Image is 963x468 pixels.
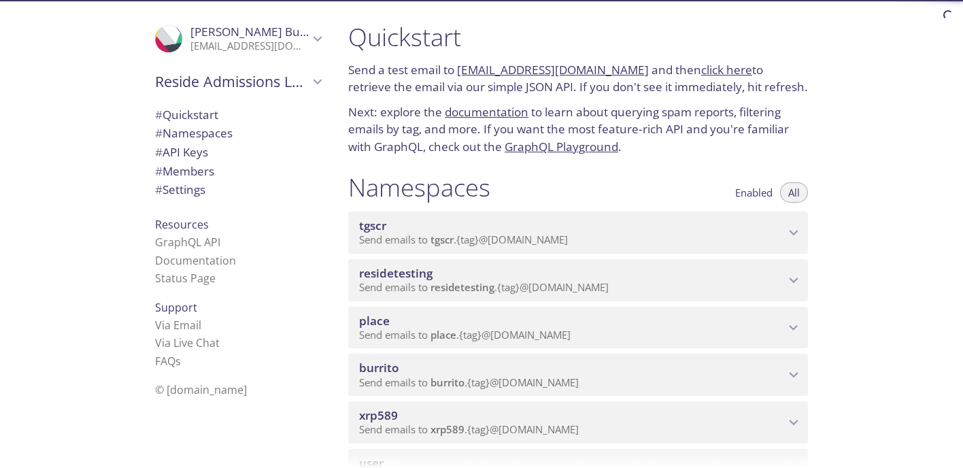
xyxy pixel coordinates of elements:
[727,182,781,203] button: Enabled
[359,218,386,233] span: tgscr
[359,233,568,246] span: Send emails to . {tag} @[DOMAIN_NAME]
[155,163,214,179] span: Members
[348,401,808,444] div: xrp589 namespace
[505,139,618,154] a: GraphQL Playground
[144,124,332,143] div: Namespaces
[445,104,528,120] a: documentation
[348,259,808,301] div: residetesting namespace
[348,22,808,52] h1: Quickstart
[155,354,181,369] a: FAQ
[155,107,163,122] span: #
[359,407,398,423] span: xrp589
[155,253,236,268] a: Documentation
[155,125,233,141] span: Namespaces
[190,39,309,53] p: [EMAIL_ADDRESS][DOMAIN_NAME]
[155,271,216,286] a: Status Page
[359,360,399,375] span: burrito
[359,375,579,389] span: Send emails to . {tag} @[DOMAIN_NAME]
[359,422,579,436] span: Send emails to . {tag} @[DOMAIN_NAME]
[144,16,332,61] div: Viktor Bukovetskiy
[155,318,201,333] a: Via Email
[348,307,808,349] div: place namespace
[430,375,464,389] span: burrito
[155,300,197,315] span: Support
[430,328,456,341] span: place
[430,233,454,246] span: tgscr
[701,62,752,78] a: click here
[348,212,808,254] div: tgscr namespace
[780,182,808,203] button: All
[190,24,350,39] span: [PERSON_NAME] Bukovetskiy
[144,180,332,199] div: Team Settings
[144,143,332,162] div: API Keys
[359,280,609,294] span: Send emails to . {tag} @[DOMAIN_NAME]
[175,354,181,369] span: s
[155,163,163,179] span: #
[457,62,649,78] a: [EMAIL_ADDRESS][DOMAIN_NAME]
[348,354,808,396] div: burrito namespace
[155,144,163,160] span: #
[155,182,205,197] span: Settings
[348,103,808,156] p: Next: explore the to learn about querying spam reports, filtering emails by tag, and more. If you...
[155,335,220,350] a: Via Live Chat
[348,172,490,203] h1: Namespaces
[155,182,163,197] span: #
[155,235,220,250] a: GraphQL API
[144,162,332,181] div: Members
[155,217,209,232] span: Resources
[359,313,390,329] span: place
[430,422,464,436] span: xrp589
[144,64,332,99] div: Reside Admissions LLC team
[155,107,218,122] span: Quickstart
[155,382,247,397] span: © [DOMAIN_NAME]
[144,105,332,124] div: Quickstart
[359,328,571,341] span: Send emails to . {tag} @[DOMAIN_NAME]
[348,61,808,96] p: Send a test email to and then to retrieve the email via our simple JSON API. If you don't see it ...
[155,72,309,91] span: Reside Admissions LLC team
[155,125,163,141] span: #
[430,280,494,294] span: residetesting
[359,265,433,281] span: residetesting
[155,144,208,160] span: API Keys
